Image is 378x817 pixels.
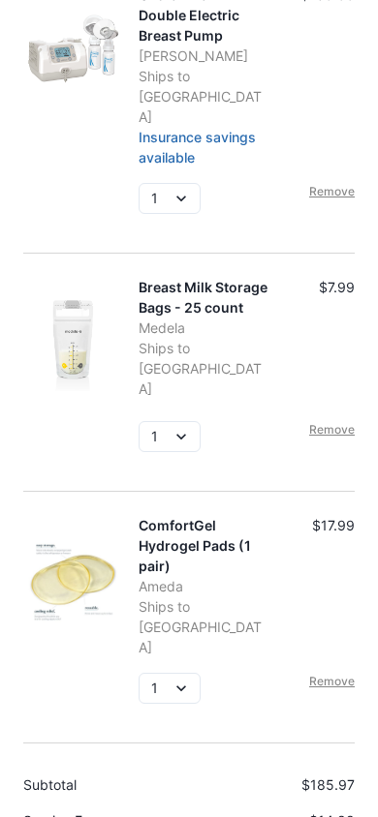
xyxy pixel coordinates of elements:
select: Select quantity [139,421,201,452]
select: Select quantity [139,183,201,214]
a: Remove [309,183,355,229]
a: Insurance savings available [139,129,256,166]
p: $17.99 [284,515,356,535]
p: Ships to [GEOGRAPHIC_DATA] [139,338,268,399]
p: Medela [139,318,268,338]
img: 4ug59o4dwxomsw1w9l8xmq6ufd8q [23,277,123,406]
p: Ships to [GEOGRAPHIC_DATA] [139,66,268,127]
p: Ships to [GEOGRAPHIC_DATA] [139,596,268,657]
p: Ameda [139,576,268,596]
img: 4w3h6f8cffd5mxtqc0orezqj4lze [23,515,123,644]
a: Remove [309,421,355,468]
a: Breast Milk Storage Bags - 25 count [139,279,268,316]
p: $7.99 [284,277,356,297]
p: [PERSON_NAME] [139,45,268,66]
a: Remove [309,673,355,719]
a: ComfortGel Hydrogel Pads (1 pair) [139,517,251,574]
select: Select quantity [139,673,201,704]
p: $185.97 [197,774,355,795]
p: Subtotal [23,774,181,795]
